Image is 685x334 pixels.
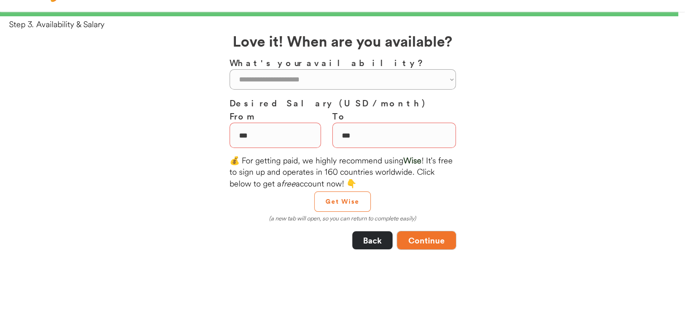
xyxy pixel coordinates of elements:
div: Step 3. Availability & Salary [9,19,685,30]
em: (a new tab will open, so you can return to complete easily) [269,215,416,222]
h3: Desired Salary (USD / month) [230,96,456,110]
div: 💰 For getting paid, we highly recommend using ! It's free to sign up and operates in 160 countrie... [230,155,456,189]
h2: Love it! When are you available? [233,30,452,52]
h3: What's your availability? [230,56,456,69]
button: Get Wise [314,191,371,212]
button: Continue [397,231,456,249]
h3: To [332,110,456,123]
div: 99% [2,12,683,16]
h3: From [230,110,321,123]
font: Wise [403,155,422,166]
button: Back [352,231,393,249]
em: free [281,178,296,189]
